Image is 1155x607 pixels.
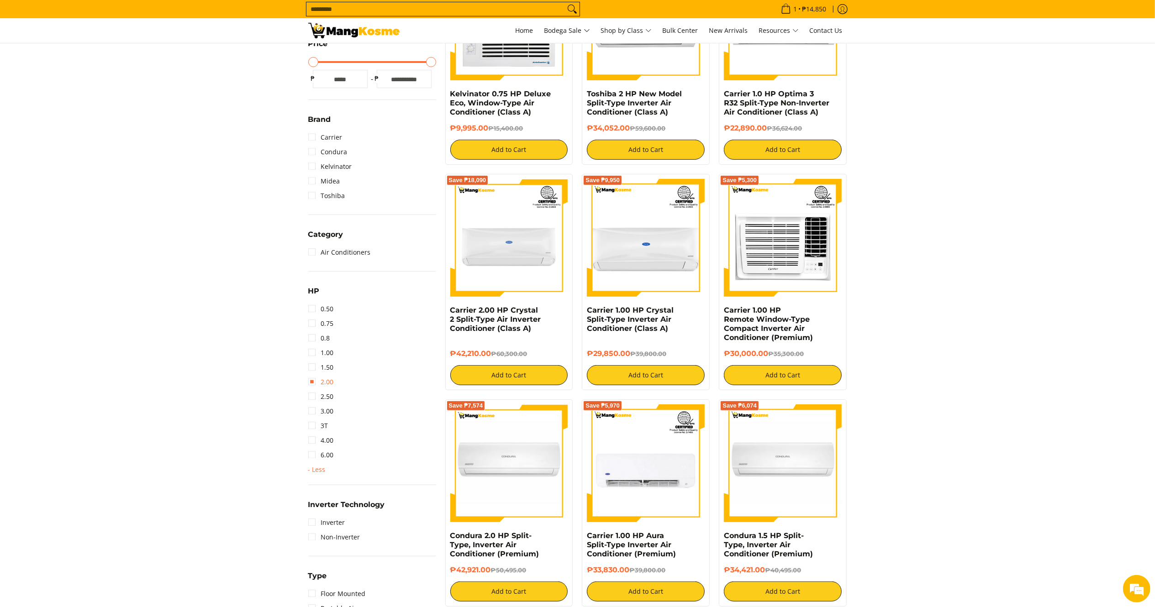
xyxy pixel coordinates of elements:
h6: ₱34,421.00 [724,565,842,575]
del: ₱59,600.00 [630,125,665,132]
button: Add to Cart [724,365,842,385]
button: Add to Cart [587,365,705,385]
h6: ₱42,921.00 [450,565,568,575]
a: 2.50 [308,389,334,404]
a: 1.50 [308,360,334,375]
button: Add to Cart [450,140,568,160]
button: Add to Cart [587,581,705,602]
a: 3T [308,419,328,433]
a: Floor Mounted [308,586,366,601]
button: Add to Cart [450,365,568,385]
summary: Open [308,501,385,515]
a: Condura [308,145,348,159]
a: 2.00 [308,375,334,389]
h6: ₱34,052.00 [587,124,705,133]
a: Kelvinator 0.75 HP Deluxe Eco, Window-Type Air Conditioner (Class A) [450,89,551,116]
span: Resources [759,25,799,37]
del: ₱39,800.00 [630,350,666,357]
span: 1 [792,6,799,12]
a: 6.00 [308,448,334,462]
img: Carrier 2.00 HP Crystal 2 Split-Type Air Inverter Conditioner (Class A) [450,179,568,297]
a: 1.00 [308,345,334,360]
nav: Main Menu [409,18,847,43]
img: Carrier 1.00 HP Crystal Split-Type Inverter Air Conditioner (Class A) [587,179,705,297]
a: Shop by Class [596,18,656,43]
del: ₱39,800.00 [629,566,665,574]
span: Home [516,26,533,35]
a: Resources [754,18,803,43]
span: Inverter Technology [308,501,385,508]
h6: ₱33,830.00 [587,565,705,575]
del: ₱60,300.00 [491,350,527,357]
img: Carrier 1.00 HP Aura Split-Type Inverter Air Conditioner (Premium) [587,404,705,522]
a: Carrier [308,130,343,145]
a: Condura 2.0 HP Split-Type, Inverter Air Conditioner (Premium) [450,531,539,558]
button: Search [565,2,580,16]
a: Non-Inverter [308,530,360,544]
span: • [778,4,829,14]
button: Add to Cart [587,140,705,160]
span: Bodega Sale [544,25,590,37]
span: New Arrivals [709,26,748,35]
a: Condura 1.5 HP Split-Type, Inverter Air Conditioner (Premium) [724,531,813,558]
span: Shop by Class [601,25,652,37]
button: Add to Cart [724,581,842,602]
h6: ₱22,890.00 [724,124,842,133]
a: 0.8 [308,331,330,345]
span: Category [308,231,343,238]
span: ₱ [372,74,381,83]
del: ₱36,624.00 [767,125,802,132]
img: condura-split-type-inverter-air-conditioner-class-b-full-view-mang-kosme [724,404,842,522]
a: 0.75 [308,316,334,331]
span: Bulk Center [663,26,698,35]
a: Kelvinator [308,159,352,174]
a: Air Conditioners [308,245,371,260]
a: 3.00 [308,404,334,419]
del: ₱40,495.00 [765,566,801,574]
span: Price [308,40,328,47]
span: Contact Us [810,26,843,35]
span: Brand [308,116,331,123]
a: Carrier 2.00 HP Crystal 2 Split-Type Air Inverter Conditioner (Class A) [450,306,541,333]
a: Bulk Center [658,18,703,43]
button: Add to Cart [450,581,568,602]
summary: Open [308,288,320,302]
span: HP [308,288,320,295]
span: Save ₱7,574 [449,403,483,408]
a: Toshiba [308,188,345,203]
summary: Open [308,116,331,130]
a: Carrier 1.00 HP Aura Split-Type Inverter Air Conditioner (Premium) [587,531,676,558]
span: ₱14,850 [801,6,828,12]
a: Toshiba 2 HP New Model Split-Type Inverter Air Conditioner (Class A) [587,89,682,116]
a: Inverter [308,515,345,530]
a: Carrier 1.00 HP Remote Window-Type Compact Inverter Air Conditioner (Premium) [724,306,813,342]
a: 4.00 [308,433,334,448]
a: Contact Us [805,18,847,43]
summary: Open [308,231,343,245]
summary: Open [308,572,327,586]
summary: Open [308,466,326,473]
img: Bodega Sale Aircon l Mang Kosme: Home Appliances Warehouse Sale [308,23,400,38]
h6: ₱9,995.00 [450,124,568,133]
a: Midea [308,174,340,188]
span: Save ₱6,074 [723,403,757,408]
a: Carrier 1.0 HP Optima 3 R32 Split-Type Non-Inverter Air Conditioner (Class A) [724,89,829,116]
img: condura-split-type-inverter-air-conditioner-class-b-full-view-mang-kosme [450,404,568,522]
span: Type [308,572,327,580]
img: Carrier 1.00 HP Remote Window-Type Compact Inverter Air Conditioner (Premium) [724,179,842,297]
span: Save ₱5,300 [723,178,757,183]
del: ₱50,495.00 [491,566,527,574]
span: - Less [308,466,326,473]
span: Save ₱9,950 [585,178,620,183]
summary: Open [308,40,328,54]
a: 0.50 [308,302,334,316]
a: Carrier 1.00 HP Crystal Split-Type Inverter Air Conditioner (Class A) [587,306,674,333]
a: Home [511,18,538,43]
h6: ₱29,850.00 [587,349,705,358]
del: ₱15,400.00 [489,125,523,132]
button: Add to Cart [724,140,842,160]
del: ₱35,300.00 [768,350,804,357]
span: Save ₱18,090 [449,178,486,183]
span: ₱ [308,74,317,83]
